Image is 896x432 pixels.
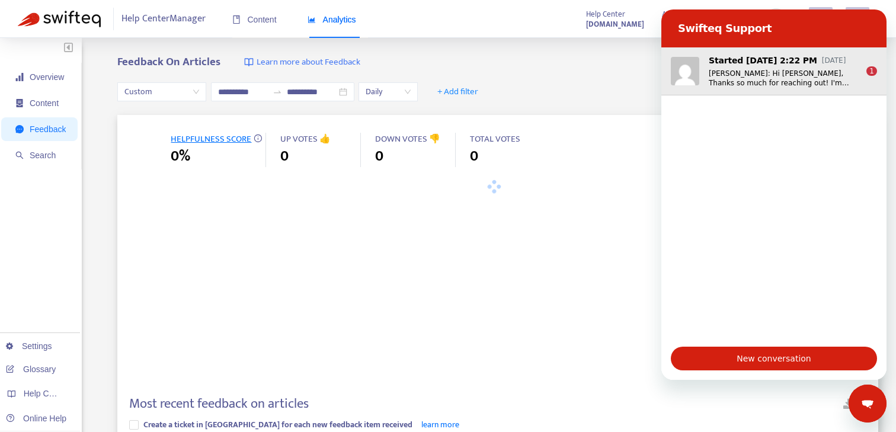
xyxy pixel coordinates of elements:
[30,98,59,108] span: Content
[437,85,478,99] span: + Add filter
[30,72,64,82] span: Overview
[232,15,241,24] span: book
[15,73,24,81] span: signal
[470,132,520,146] span: TOTAL VOTES
[375,146,383,167] span: 0
[18,11,101,27] img: Swifteq
[470,146,478,167] span: 0
[171,132,251,146] span: HELPFULNESS SCORE
[308,15,356,24] span: Analytics
[849,385,887,423] iframe: Button to launch messaging window, 1 unread message
[30,124,66,134] span: Feedback
[421,418,459,431] a: learn more
[308,15,316,24] span: area-chart
[586,8,625,21] span: Help Center
[375,132,440,146] span: DOWN VOTES 👎
[280,132,331,146] span: UP VOTES 👍
[129,396,309,412] h4: Most recent feedback on articles
[24,389,72,398] span: Help Centers
[705,8,735,21] span: Last Sync
[586,17,644,31] a: [DOMAIN_NAME]
[662,8,687,21] span: Articles
[244,56,360,69] a: Learn more about Feedback
[15,125,24,133] span: message
[6,414,66,423] a: Online Help
[586,18,644,31] strong: [DOMAIN_NAME]
[6,364,56,374] a: Glossary
[6,341,52,351] a: Settings
[273,87,282,97] span: to
[121,8,206,30] span: Help Center Manager
[30,151,56,160] span: Search
[143,418,412,431] span: Create a ticket in [GEOGRAPHIC_DATA] for each new feedback item received
[280,146,289,167] span: 0
[366,83,411,101] span: Daily
[15,151,24,159] span: search
[15,99,24,107] span: container
[124,83,199,101] span: Custom
[273,87,282,97] span: swap-right
[661,9,887,380] iframe: Messaging window
[171,146,190,167] span: 0%
[117,53,220,71] b: Feedback On Articles
[232,15,277,24] span: Content
[428,82,487,101] button: + Add filter
[257,56,360,69] span: Learn more about Feedback
[244,57,254,67] img: image-link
